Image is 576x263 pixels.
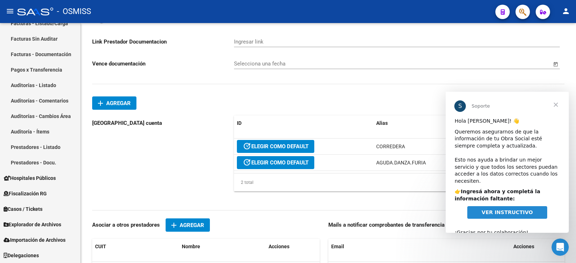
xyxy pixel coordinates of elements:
[234,115,373,131] datatable-header-cell: ID
[57,4,91,19] span: - OSMISS
[328,221,445,229] p: Mails a notificar comprobantes de transferencia
[243,159,309,166] span: ELEGIR COMO DEFAULT
[331,244,344,249] span: Email
[182,244,200,249] span: Nombre
[237,120,242,126] span: ID
[106,100,131,106] span: Agregar
[266,239,320,254] datatable-header-cell: Acciones
[552,239,569,256] iframe: Intercom live chat
[9,130,114,151] div: ¡Gracias por tu colaboración! ​
[4,174,56,182] span: Hospitales Públicos
[376,160,426,165] span: AGUDA.DANZA.FURIA
[92,60,234,68] p: Vence documentación
[373,115,513,131] datatable-header-cell: Alias
[170,221,178,230] mat-icon: add
[92,119,234,127] p: [GEOGRAPHIC_DATA] cuenta
[243,143,309,150] span: ELEGIR COMO DEFAULT
[166,218,210,232] button: Agregar
[92,96,136,110] button: Agregar
[376,120,388,126] span: Alias
[4,190,47,198] span: Fiscalización RG
[6,7,14,15] mat-icon: menu
[510,239,564,254] datatable-header-cell: Acciones
[237,156,314,169] button: ELEGIR COMO DEFAULT
[4,221,61,228] span: Explorador de Archivos
[4,251,39,259] span: Delegaciones
[376,144,405,149] span: CORREDERA
[92,38,234,46] p: Link Prestador Documentacion
[243,142,251,150] mat-icon: update
[513,244,534,249] span: Acciones
[237,140,314,153] button: ELEGIR COMO DEFAULT
[4,236,66,244] span: Importación de Archivos
[92,221,160,229] p: Asociar a otros prestadores
[446,92,569,233] iframe: Intercom live chat mensaje
[243,158,251,167] mat-icon: update
[179,239,266,254] datatable-header-cell: Nombre
[4,205,42,213] span: Casos / Tickets
[562,7,570,15] mat-icon: person
[96,99,105,108] mat-icon: add
[234,173,564,191] div: 2 total
[95,244,106,249] span: CUIT
[552,60,560,68] button: Open calendar
[92,239,179,254] datatable-header-cell: CUIT
[269,244,289,249] span: Acciones
[180,222,204,228] span: Agregar
[328,239,510,254] datatable-header-cell: Email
